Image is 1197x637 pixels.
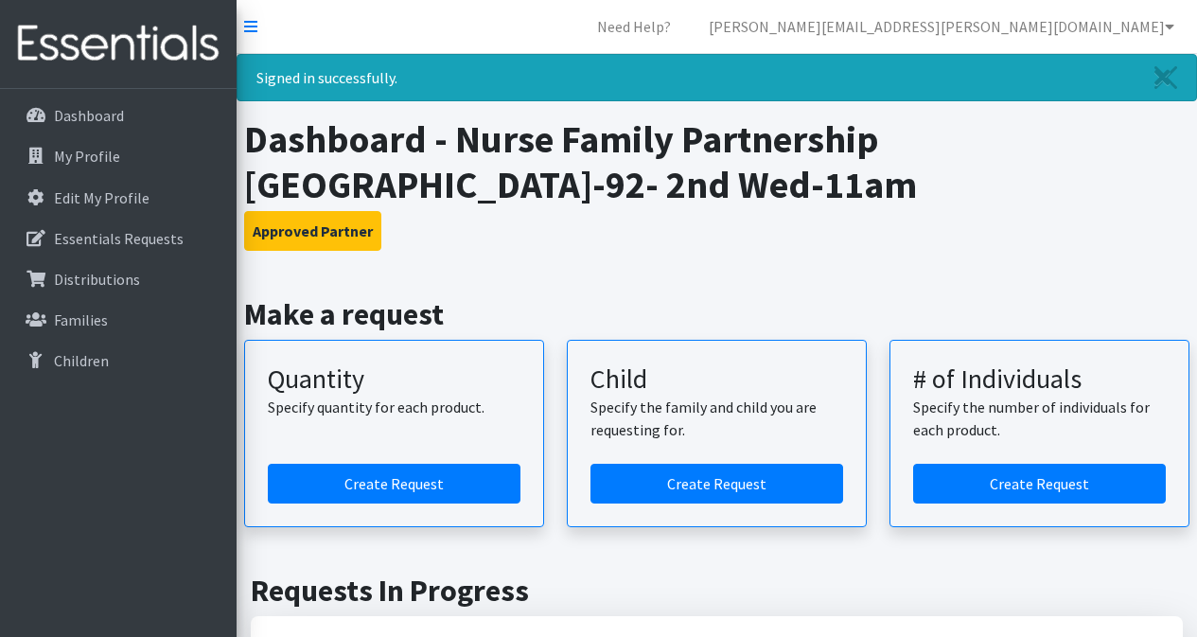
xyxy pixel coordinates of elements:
a: Edit My Profile [8,179,229,217]
a: My Profile [8,137,229,175]
p: Essentials Requests [54,229,184,248]
h1: Dashboard - Nurse Family Partnership [GEOGRAPHIC_DATA]-92- 2nd Wed-11am [244,116,1190,207]
h3: # of Individuals [913,363,1166,396]
p: Children [54,351,109,370]
h3: Quantity [268,363,520,396]
a: Create a request by number of individuals [913,464,1166,504]
p: Edit My Profile [54,188,150,207]
h3: Child [590,363,843,396]
p: Specify the number of individuals for each product. [913,396,1166,441]
p: My Profile [54,147,120,166]
p: Families [54,310,108,329]
a: Essentials Requests [8,220,229,257]
a: Close [1135,55,1196,100]
p: Specify the family and child you are requesting for. [590,396,843,441]
a: Need Help? [582,8,686,45]
a: Create a request by quantity [268,464,520,504]
p: Dashboard [54,106,124,125]
img: HumanEssentials [8,12,229,76]
a: Distributions [8,260,229,298]
div: Signed in successfully. [237,54,1197,101]
p: Specify quantity for each product. [268,396,520,418]
button: Approved Partner [244,211,381,251]
h2: Make a request [244,296,1190,332]
h2: Requests In Progress [251,573,1183,609]
a: [PERSON_NAME][EMAIL_ADDRESS][PERSON_NAME][DOMAIN_NAME] [694,8,1189,45]
a: Families [8,301,229,339]
a: Dashboard [8,97,229,134]
a: Children [8,342,229,380]
p: Distributions [54,270,140,289]
a: Create a request for a child or family [590,464,843,504]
